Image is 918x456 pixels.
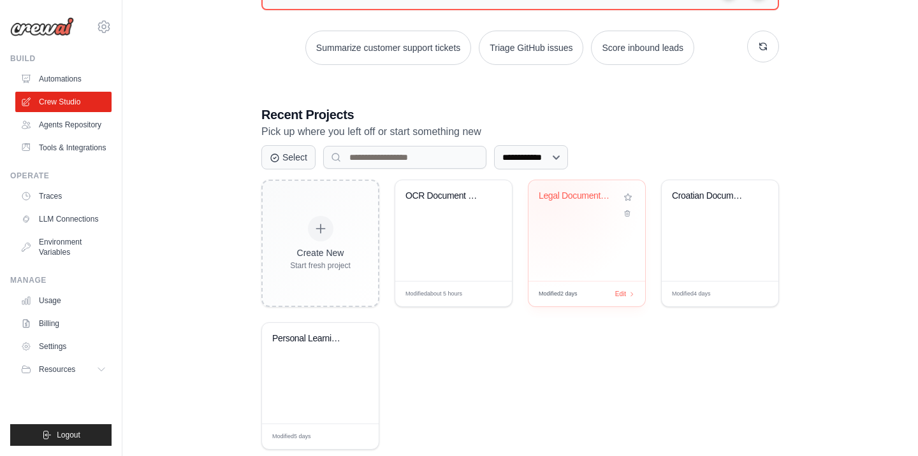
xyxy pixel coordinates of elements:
[539,290,578,299] span: Modified 2 days
[672,190,749,202] div: Croatian Document Translator
[15,138,112,158] a: Tools & Integrations
[15,313,112,334] a: Billing
[621,190,635,204] button: Add to favorites
[10,275,112,285] div: Manage
[290,260,351,271] div: Start fresh project
[305,31,471,65] button: Summarize customer support tickets
[747,31,779,62] button: Get new suggestions
[591,31,694,65] button: Score inbound leads
[615,289,626,299] span: Edit
[290,246,351,259] div: Create New
[479,31,583,65] button: Triage GitHub issues
[15,290,112,311] a: Usage
[15,69,112,89] a: Automations
[39,364,75,374] span: Resources
[482,289,493,299] span: Edit
[10,17,74,36] img: Logo
[261,106,779,124] h3: Recent Projects
[15,186,112,206] a: Traces
[15,359,112,380] button: Resources
[539,190,616,202] div: Legal Document Analysis System
[621,207,635,220] button: Delete project
[15,336,112,357] a: Settings
[10,171,112,181] div: Operate
[57,430,80,440] span: Logout
[15,209,112,229] a: LLM Connections
[15,115,112,135] a: Agents Repository
[10,53,112,64] div: Build
[272,432,311,441] span: Modified 5 days
[261,124,779,140] p: Pick up where you left off or start something new
[261,145,316,169] button: Select
[10,424,112,446] button: Logout
[748,289,759,299] span: Edit
[672,290,711,299] span: Modified 4 days
[272,333,349,345] div: Personal Learning Management System
[15,232,112,262] a: Environment Variables
[349,432,360,441] span: Edit
[405,290,462,299] span: Modified about 5 hours
[405,190,483,202] div: OCR Document Processor - Croatian/Serbian
[15,92,112,112] a: Crew Studio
